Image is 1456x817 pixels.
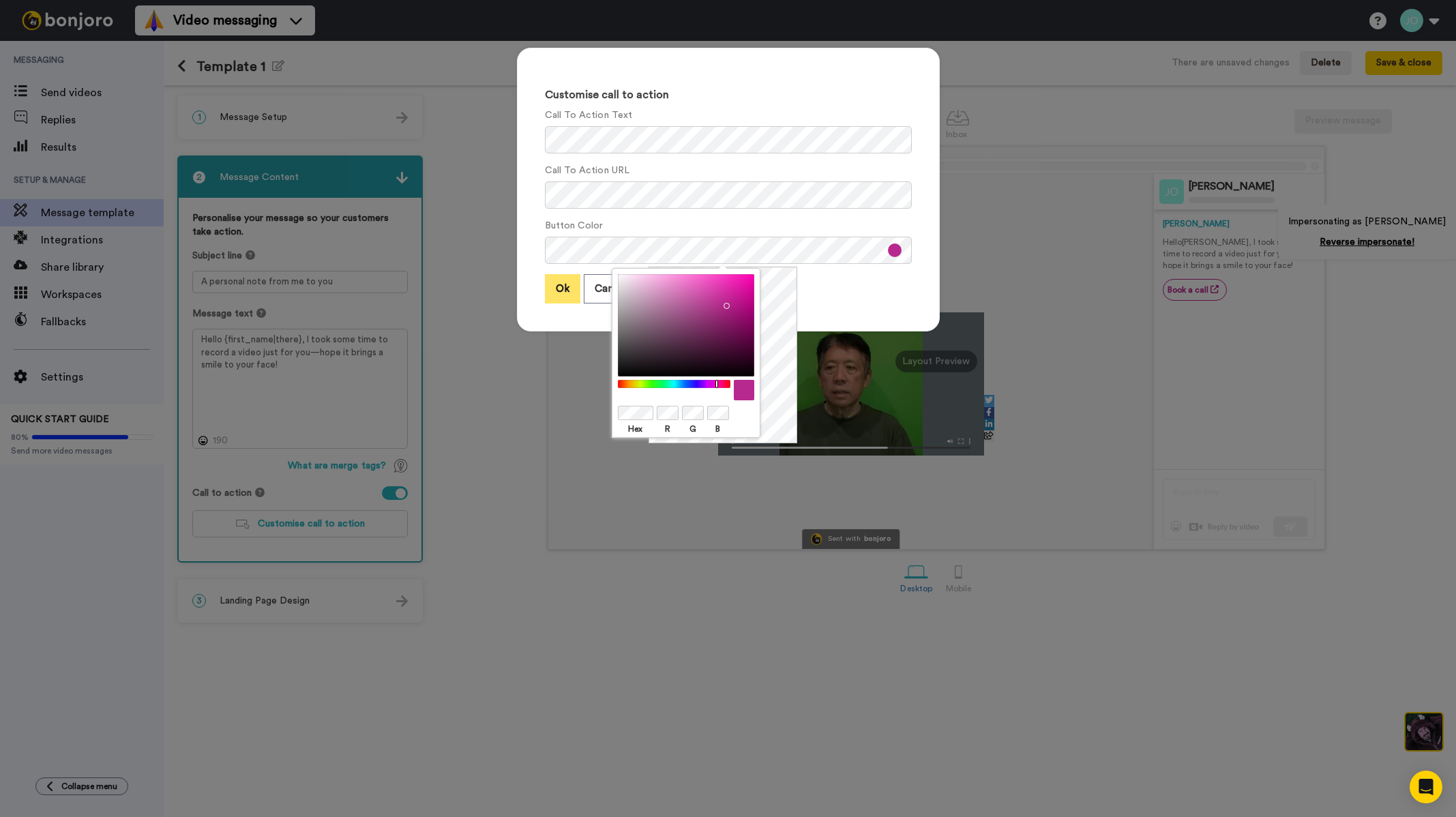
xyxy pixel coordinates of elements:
[1,3,38,40] img: c638375f-eacb-431c-9714-bd8d08f708a7-1584310529.jpg
[618,423,653,435] label: Hex
[545,108,633,123] label: Call To Action Text
[657,423,679,435] label: R
[1410,771,1442,803] div: Open Intercom Messenger
[545,164,629,178] label: Call To Action URL
[682,423,704,435] label: G
[707,423,729,435] label: B
[545,274,580,303] button: Ok
[545,219,604,233] label: Button Color
[545,89,912,102] h3: Customise call to action
[584,274,638,303] button: Cancel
